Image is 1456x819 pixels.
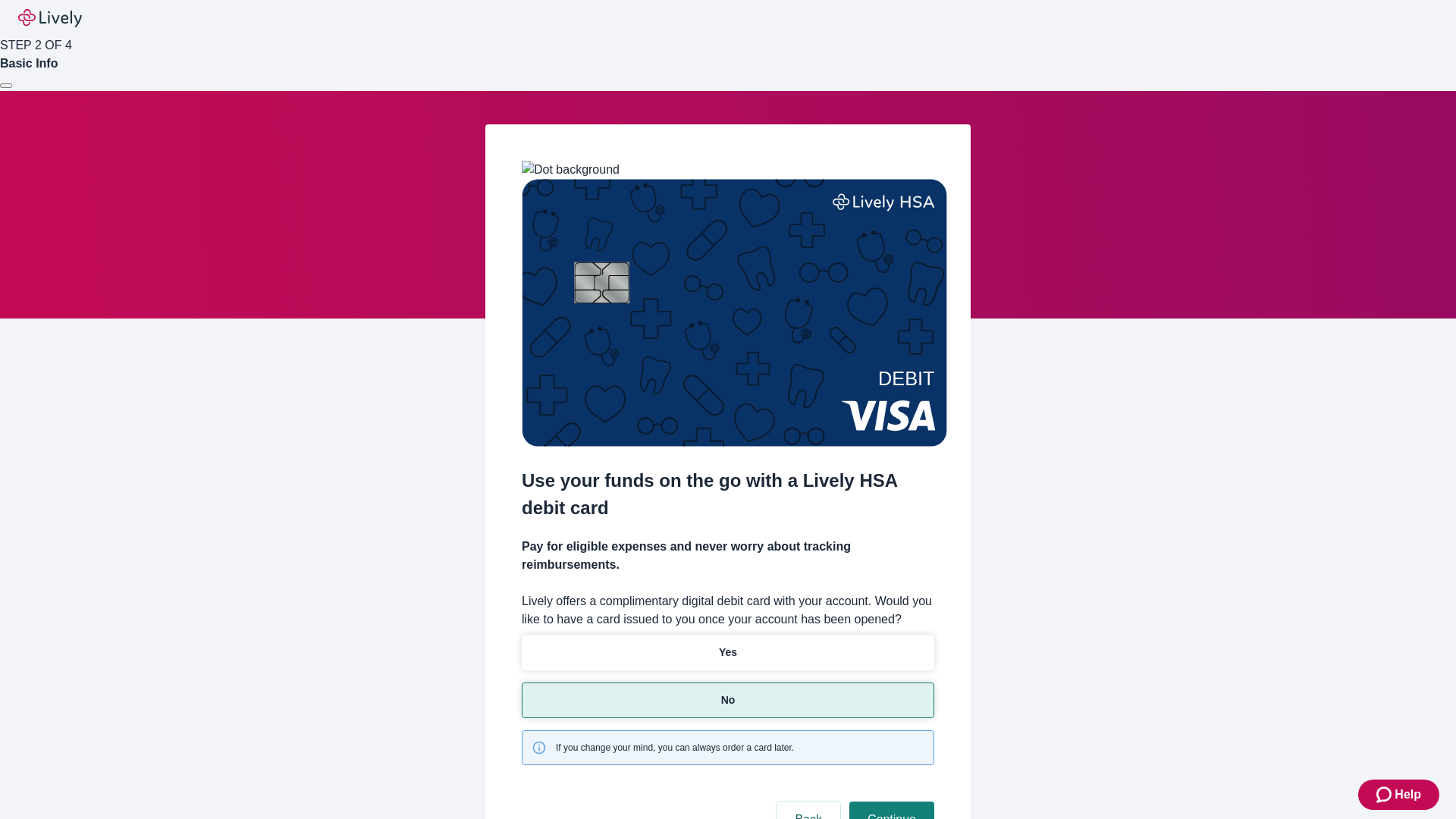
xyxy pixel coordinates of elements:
p: No [721,692,736,708]
p: Yes [719,645,737,661]
h2: Use your funds on the go with a Lively HSA debit card [522,467,934,522]
img: Dot background [522,161,620,179]
h4: Pay for eligible expenses and never worry about tracking reimbursements. [522,538,934,574]
button: Yes [522,635,934,670]
svg: Zendesk support icon [1376,786,1395,804]
img: Debit card [522,179,947,447]
img: Lively [18,9,82,27]
span: Help [1395,786,1421,804]
span: If you change your mind, you can always order a card later. [556,741,794,755]
button: Zendesk support iconHelp [1358,780,1439,810]
button: No [522,682,934,718]
label: Lively offers a complimentary digital debit card with your account. Would you like to have a card... [522,592,934,629]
